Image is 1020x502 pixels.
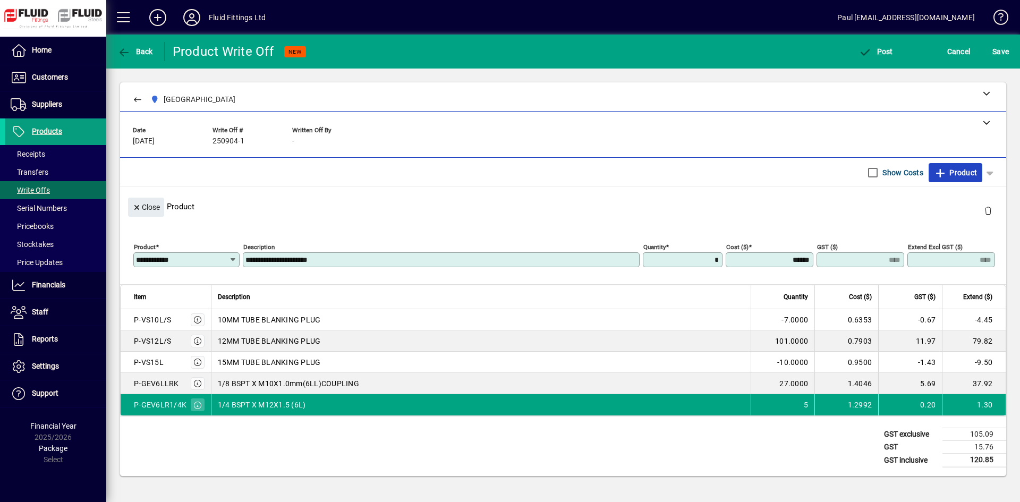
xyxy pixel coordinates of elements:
[32,73,68,81] span: Customers
[947,43,971,60] span: Cancel
[814,352,878,373] td: 0.9500
[134,314,171,325] div: P-VS10L/S
[879,441,942,454] td: GST
[945,42,973,61] button: Cancel
[30,422,76,430] span: Financial Year
[243,243,275,251] mat-label: Description
[32,389,58,397] span: Support
[908,243,963,251] mat-label: Extend excl GST ($)
[751,373,814,394] td: 27.0000
[751,309,814,330] td: -7.0000
[5,199,106,217] a: Serial Numbers
[880,167,923,178] label: Show Costs
[879,428,942,441] td: GST exclusive
[11,240,54,249] span: Stocktakes
[128,198,164,217] button: Close
[218,291,250,303] span: Description
[5,91,106,118] a: Suppliers
[975,198,1001,223] button: Delete
[878,394,942,415] td: 0.20
[212,137,244,146] span: 250904-1
[133,137,155,146] span: [DATE]
[985,2,1007,37] a: Knowledge Base
[942,352,1006,373] td: -9.50
[837,9,975,26] div: Paul [EMAIL_ADDRESS][DOMAIN_NAME]
[726,243,749,251] mat-label: Cost ($)
[211,309,751,330] td: 10MM TUBE BLANKING PLUG
[934,164,977,181] span: Product
[288,48,302,55] span: NEW
[134,336,171,346] div: P-VS12L/S
[211,352,751,373] td: 15MM TUBE BLANKING PLUG
[32,335,58,343] span: Reports
[814,394,878,415] td: 1.2992
[175,8,209,27] button: Profile
[992,43,1009,60] span: ave
[125,202,167,211] app-page-header-button: Close
[132,199,160,216] span: Close
[5,235,106,253] a: Stocktakes
[814,309,878,330] td: 0.6353
[751,330,814,352] td: 101.0000
[32,308,48,316] span: Staff
[120,187,1006,226] div: Product
[32,280,65,289] span: Financials
[141,8,175,27] button: Add
[5,353,106,380] a: Settings
[990,42,1011,61] button: Save
[5,326,106,353] a: Reports
[39,444,67,453] span: Package
[858,47,893,56] span: ost
[942,373,1006,394] td: 37.92
[173,43,274,60] div: Product Write Off
[5,272,106,299] a: Financials
[5,37,106,64] a: Home
[751,352,814,373] td: -10.0000
[211,330,751,352] td: 12MM TUBE BLANKING PLUG
[975,206,1001,215] app-page-header-button: Delete
[211,394,751,415] td: 1/4 BSPT X M12X1.5 (6L)
[942,441,1006,454] td: 15.76
[134,378,179,389] div: P-GEV6LLRK
[134,357,164,368] div: P-VS15L
[134,243,156,251] mat-label: Product
[292,137,294,146] span: -
[914,291,936,303] span: GST ($)
[814,330,878,352] td: 0.7903
[115,42,156,61] button: Back
[751,394,814,415] td: 5
[942,330,1006,352] td: 79.82
[11,150,45,158] span: Receipts
[5,253,106,271] a: Price Updates
[942,309,1006,330] td: -4.45
[32,46,52,54] span: Home
[942,394,1006,415] td: 1.30
[11,204,67,212] span: Serial Numbers
[211,373,751,394] td: 1/8 BSPT X M10X1.0mm(6LL)COUPLING
[942,428,1006,441] td: 105.09
[963,291,992,303] span: Extend ($)
[134,291,147,303] span: Item
[878,373,942,394] td: 5.69
[11,168,48,176] span: Transfers
[11,186,50,194] span: Write Offs
[32,362,59,370] span: Settings
[5,181,106,199] a: Write Offs
[209,9,266,26] div: Fluid Fittings Ltd
[877,47,882,56] span: P
[11,258,63,267] span: Price Updates
[11,222,54,231] span: Pricebooks
[5,217,106,235] a: Pricebooks
[856,42,896,61] button: Post
[849,291,872,303] span: Cost ($)
[134,399,186,410] div: P-GEV6LR1/4K
[32,127,62,135] span: Products
[5,299,106,326] a: Staff
[5,380,106,407] a: Support
[814,373,878,394] td: 1.4046
[817,243,838,251] mat-label: GST ($)
[5,163,106,181] a: Transfers
[5,64,106,91] a: Customers
[879,454,942,467] td: GST inclusive
[5,145,106,163] a: Receipts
